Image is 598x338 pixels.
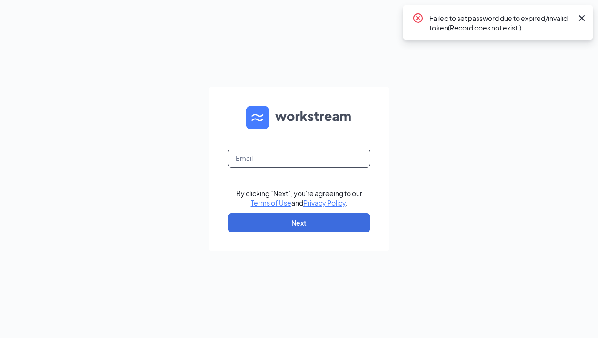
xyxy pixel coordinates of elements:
[246,106,352,129] img: WS logo and Workstream text
[236,189,362,208] div: By clicking "Next", you're agreeing to our and .
[303,199,346,207] a: Privacy Policy
[576,12,588,24] svg: Cross
[251,199,291,207] a: Terms of Use
[228,213,370,232] button: Next
[429,12,572,32] div: Failed to set password due to expired/invalid token(Record does not exist.)
[228,149,370,168] input: Email
[412,12,424,24] svg: CrossCircle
